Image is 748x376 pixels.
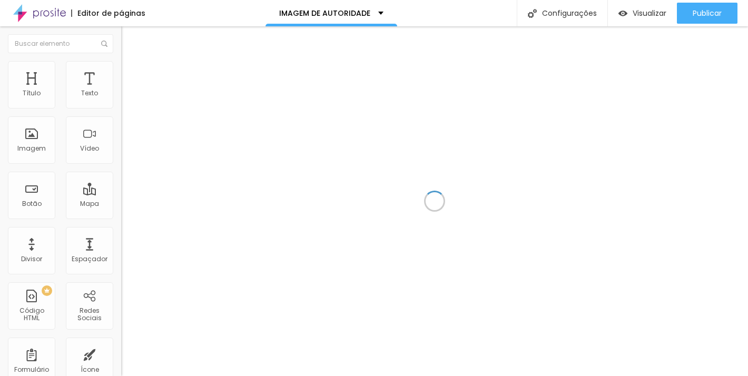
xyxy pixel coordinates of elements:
[72,255,107,263] div: Espaçador
[71,9,145,17] div: Editor de páginas
[80,200,99,207] div: Mapa
[618,9,627,18] img: view-1.svg
[22,200,42,207] div: Botão
[101,41,107,47] img: Icone
[279,9,370,17] p: IMAGEM DE AUTORIDADE
[693,9,722,17] span: Publicar
[11,307,52,322] div: Código HTML
[23,90,41,97] div: Título
[608,3,677,24] button: Visualizar
[633,9,666,17] span: Visualizar
[21,255,42,263] div: Divisor
[68,307,110,322] div: Redes Sociais
[80,145,99,152] div: Vídeo
[528,9,537,18] img: Icone
[81,90,98,97] div: Texto
[14,366,49,373] div: Formulário
[8,34,113,53] input: Buscar elemento
[17,145,46,152] div: Imagem
[677,3,737,24] button: Publicar
[81,366,99,373] div: Ícone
